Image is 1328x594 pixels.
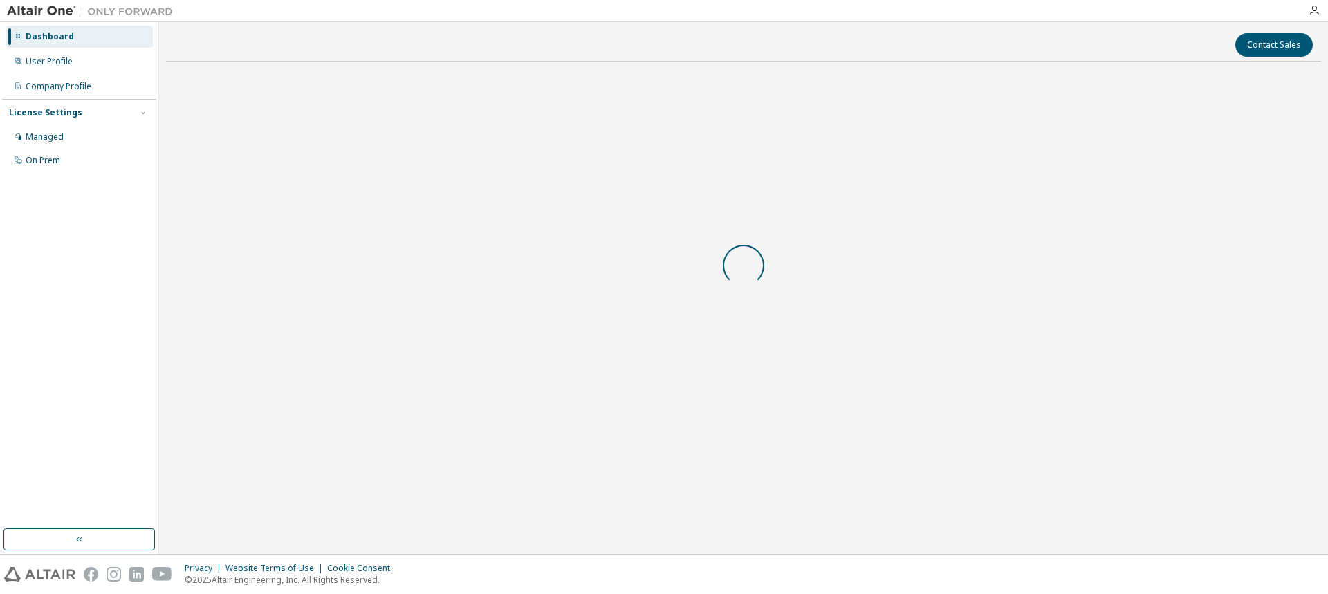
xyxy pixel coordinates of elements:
[26,56,73,67] div: User Profile
[84,567,98,582] img: facebook.svg
[26,81,91,92] div: Company Profile
[26,31,74,42] div: Dashboard
[129,567,144,582] img: linkedin.svg
[107,567,121,582] img: instagram.svg
[225,563,327,574] div: Website Terms of Use
[9,107,82,118] div: License Settings
[26,131,64,142] div: Managed
[185,574,398,586] p: © 2025 Altair Engineering, Inc. All Rights Reserved.
[4,567,75,582] img: altair_logo.svg
[26,155,60,166] div: On Prem
[152,567,172,582] img: youtube.svg
[7,4,180,18] img: Altair One
[185,563,225,574] div: Privacy
[1235,33,1313,57] button: Contact Sales
[327,563,398,574] div: Cookie Consent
